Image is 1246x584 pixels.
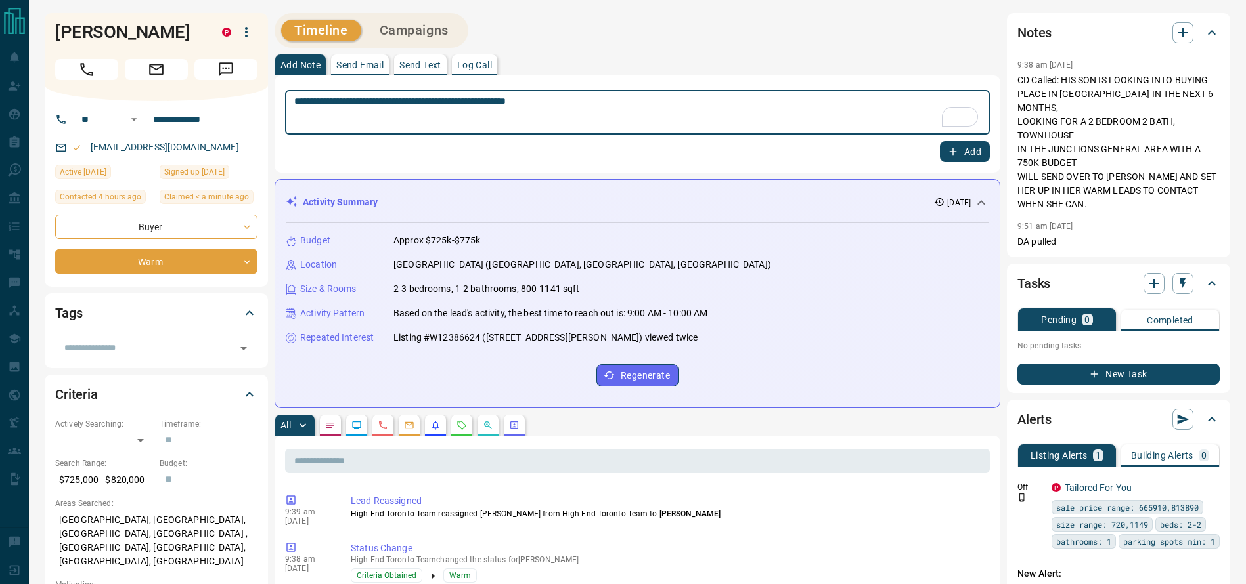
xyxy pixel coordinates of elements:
[55,457,153,469] p: Search Range:
[1131,451,1193,460] p: Building Alerts
[393,306,707,320] p: Based on the lead's activity, the best time to reach out is: 9:00 AM - 10:00 AM
[55,22,202,43] h1: [PERSON_NAME]
[1017,493,1027,502] svg: Push Notification Only
[234,339,253,358] button: Open
[60,190,141,203] span: Contacted 4 hours ago
[1096,451,1101,460] p: 1
[659,509,721,518] span: [PERSON_NAME]
[1041,315,1077,324] p: Pending
[160,190,257,208] div: Mon Oct 13 2025
[1017,73,1220,211] p: CD Called: HIS SON IS LOOKING INTO BUYING PLACE IN [GEOGRAPHIC_DATA] IN THE NEXT 6 MONTHS, LOOKIN...
[351,541,985,555] p: Status Change
[1160,518,1201,531] span: beds: 2-2
[1056,518,1148,531] span: size range: 720,1149
[285,554,331,564] p: 9:38 am
[160,418,257,430] p: Timeframe:
[300,331,374,344] p: Repeated Interest
[351,555,985,564] p: High End Toronto Team changed the status for [PERSON_NAME]
[1056,535,1111,548] span: bathrooms: 1
[55,469,153,491] p: $725,000 - $820,000
[55,297,257,329] div: Tags
[1017,235,1220,249] p: DA pulled
[55,190,153,208] div: Mon Oct 13 2025
[55,302,82,323] h2: Tags
[404,420,414,430] svg: Emails
[399,60,441,70] p: Send Text
[55,165,153,183] div: Sun Oct 12 2025
[1017,273,1050,294] h2: Tasks
[1017,364,1220,385] button: New Task
[1065,482,1132,493] a: Tailored For You
[55,418,153,430] p: Actively Searching:
[55,509,257,572] p: [GEOGRAPHIC_DATA], [GEOGRAPHIC_DATA], [GEOGRAPHIC_DATA], [GEOGRAPHIC_DATA] , [GEOGRAPHIC_DATA], [...
[55,215,257,239] div: Buyer
[1147,316,1193,325] p: Completed
[456,420,467,430] svg: Requests
[285,564,331,573] p: [DATE]
[1017,268,1220,299] div: Tasks
[280,60,321,70] p: Add Note
[72,143,81,152] svg: Email Valid
[351,494,985,508] p: Lead Reassigned
[483,420,493,430] svg: Opportunities
[1031,451,1088,460] p: Listing Alerts
[393,331,698,344] p: Listing #W12386624 ([STREET_ADDRESS][PERSON_NAME]) viewed twice
[351,508,985,520] p: High End Toronto Team reassigned [PERSON_NAME] from High End Toronto Team to
[1017,60,1073,70] p: 9:38 am [DATE]
[55,379,257,410] div: Criteria
[430,420,441,430] svg: Listing Alerts
[281,20,361,41] button: Timeline
[1017,336,1220,356] p: No pending tasks
[222,28,231,37] div: property.ca
[947,197,971,209] p: [DATE]
[1017,409,1052,430] h2: Alerts
[280,421,291,430] p: All
[1084,315,1090,324] p: 0
[325,420,336,430] svg: Notes
[164,165,225,178] span: Signed up [DATE]
[60,165,106,178] span: Active [DATE]
[357,569,416,582] span: Criteria Obtained
[164,190,249,203] span: Claimed < a minute ago
[300,234,330,247] p: Budget
[1201,451,1207,460] p: 0
[457,60,492,70] p: Log Call
[303,196,378,209] p: Activity Summary
[300,258,337,272] p: Location
[1017,222,1073,231] p: 9:51 am [DATE]
[1056,501,1199,514] span: sale price range: 665910,813890
[393,234,480,247] p: Approx $725k-$775k
[125,59,188,80] span: Email
[55,497,257,509] p: Areas Searched:
[300,306,365,320] p: Activity Pattern
[367,20,462,41] button: Campaigns
[294,96,981,129] textarea: To enrich screen reader interactions, please activate Accessibility in Grammarly extension settings
[393,258,771,272] p: [GEOGRAPHIC_DATA] ([GEOGRAPHIC_DATA], [GEOGRAPHIC_DATA], [GEOGRAPHIC_DATA])
[1017,404,1220,435] div: Alerts
[378,420,388,430] svg: Calls
[55,59,118,80] span: Call
[336,60,384,70] p: Send Email
[286,190,989,215] div: Activity Summary[DATE]
[940,141,990,162] button: Add
[55,384,98,405] h2: Criteria
[285,516,331,526] p: [DATE]
[194,59,257,80] span: Message
[285,507,331,516] p: 9:39 am
[1052,483,1061,492] div: property.ca
[1017,17,1220,49] div: Notes
[1017,481,1044,493] p: Off
[126,112,142,127] button: Open
[1017,22,1052,43] h2: Notes
[509,420,520,430] svg: Agent Actions
[160,165,257,183] div: Sun Oct 12 2025
[351,420,362,430] svg: Lead Browsing Activity
[449,569,471,582] span: Warm
[1017,567,1220,581] p: New Alert:
[91,142,239,152] a: [EMAIL_ADDRESS][DOMAIN_NAME]
[596,364,679,386] button: Regenerate
[55,249,257,274] div: Warm
[160,457,257,469] p: Budget:
[300,282,357,296] p: Size & Rooms
[1123,535,1215,548] span: parking spots min: 1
